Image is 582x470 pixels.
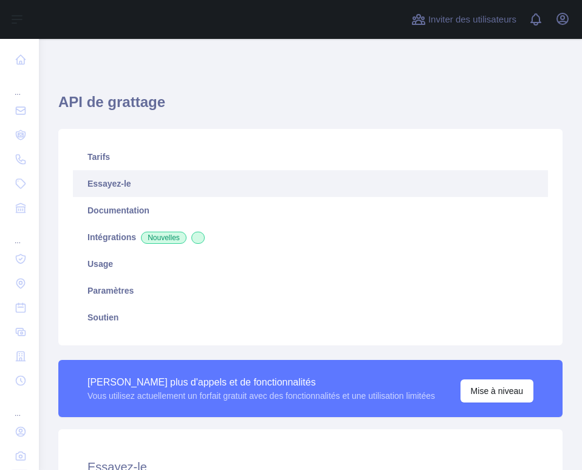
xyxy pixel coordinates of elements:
[15,237,21,245] font: ...
[87,286,134,295] font: Paramètres
[73,143,548,170] a: Tarifs
[58,94,165,110] font: API de grattage
[428,14,516,24] font: Inviter des utilisateurs
[73,170,548,197] a: Essayez-le
[148,233,180,242] font: Nouvelles
[87,152,110,162] font: Tarifs
[87,206,149,215] font: Documentation
[73,277,548,304] a: Paramètres
[87,259,113,269] font: Usage
[73,304,548,331] a: Soutien
[87,377,316,387] font: [PERSON_NAME] plus d'appels et de fonctionnalités
[87,391,435,401] font: Vous utilisez actuellement un forfait gratuit avec des fonctionnalités et une utilisation limitées
[409,10,519,29] button: Inviter des utilisateurs
[73,197,548,224] a: Documentation
[87,179,131,188] font: Essayez-le
[73,224,548,251] a: IntégrationsNouvelles
[15,409,21,418] font: ...
[87,232,136,242] font: Intégrations
[471,386,523,396] font: Mise à niveau
[460,379,533,403] button: Mise à niveau
[15,88,21,97] font: ...
[73,251,548,277] a: Usage
[87,313,118,322] font: Soutien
